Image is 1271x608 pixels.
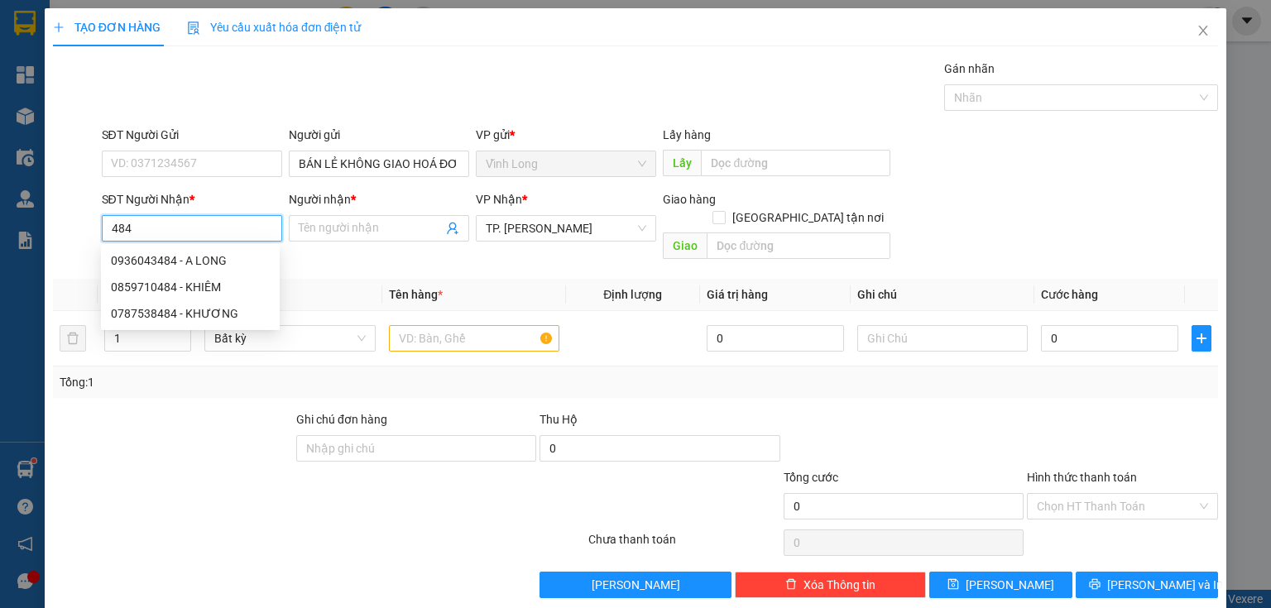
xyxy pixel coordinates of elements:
[476,193,522,206] span: VP Nhận
[1076,572,1219,598] button: printer[PERSON_NAME] và In
[1192,325,1211,352] button: plus
[53,22,65,33] span: plus
[53,21,161,34] span: TẠO ĐƠN HÀNG
[540,572,731,598] button: [PERSON_NAME]
[592,576,680,594] span: [PERSON_NAME]
[1180,8,1226,55] button: Close
[1107,576,1223,594] span: [PERSON_NAME] và In
[707,288,768,301] span: Giá trị hàng
[486,151,646,176] span: Vĩnh Long
[8,111,20,122] span: environment
[8,110,97,160] b: 107/1 , Đường 2/9 P1, TP Vĩnh Long
[857,325,1028,352] input: Ghi Chú
[389,288,443,301] span: Tên hàng
[111,251,270,270] div: 0936043484 - A LONG
[102,190,282,208] div: SĐT Người Nhận
[101,300,280,327] div: 0787538484 - KHƯƠNG
[101,274,280,300] div: 0859710484 - KHIÊM
[114,89,220,126] li: VP TP. [PERSON_NAME]
[851,279,1034,311] th: Ghi chú
[1027,471,1137,484] label: Hình thức thanh toán
[8,89,114,108] li: VP Vĩnh Long
[707,232,890,259] input: Dọc đường
[966,576,1054,594] span: [PERSON_NAME]
[1197,24,1210,37] span: close
[1089,578,1101,591] span: printer
[540,413,578,426] span: Thu Hộ
[929,572,1072,598] button: save[PERSON_NAME]
[735,572,926,598] button: deleteXóa Thông tin
[707,325,844,352] input: 0
[187,22,200,35] img: icon
[60,325,86,352] button: delete
[101,247,280,274] div: 0936043484 - A LONG
[296,435,536,462] input: Ghi chú đơn hàng
[8,8,240,70] li: [PERSON_NAME] - 0931936768
[111,304,270,323] div: 0787538484 - KHƯƠNG
[785,578,797,591] span: delete
[446,222,459,235] span: user-add
[944,62,995,75] label: Gán nhãn
[111,278,270,296] div: 0859710484 - KHIÊM
[60,373,492,391] div: Tổng: 1
[803,576,875,594] span: Xóa Thông tin
[289,126,469,144] div: Người gửi
[476,126,656,144] div: VP gửi
[947,578,959,591] span: save
[701,150,890,176] input: Dọc đường
[1041,288,1098,301] span: Cước hàng
[663,128,711,141] span: Lấy hàng
[102,126,282,144] div: SĐT Người Gửi
[1192,332,1211,345] span: plus
[8,8,66,66] img: logo.jpg
[187,21,362,34] span: Yêu cầu xuất hóa đơn điện tử
[214,326,365,351] span: Bất kỳ
[289,190,469,208] div: Người nhận
[784,471,838,484] span: Tổng cước
[663,232,707,259] span: Giao
[486,216,646,241] span: TP. Hồ Chí Minh
[587,530,781,559] div: Chưa thanh toán
[389,325,559,352] input: VD: Bàn, Ghế
[726,208,890,227] span: [GEOGRAPHIC_DATA] tận nơi
[296,413,387,426] label: Ghi chú đơn hàng
[603,288,662,301] span: Định lượng
[663,150,701,176] span: Lấy
[663,193,716,206] span: Giao hàng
